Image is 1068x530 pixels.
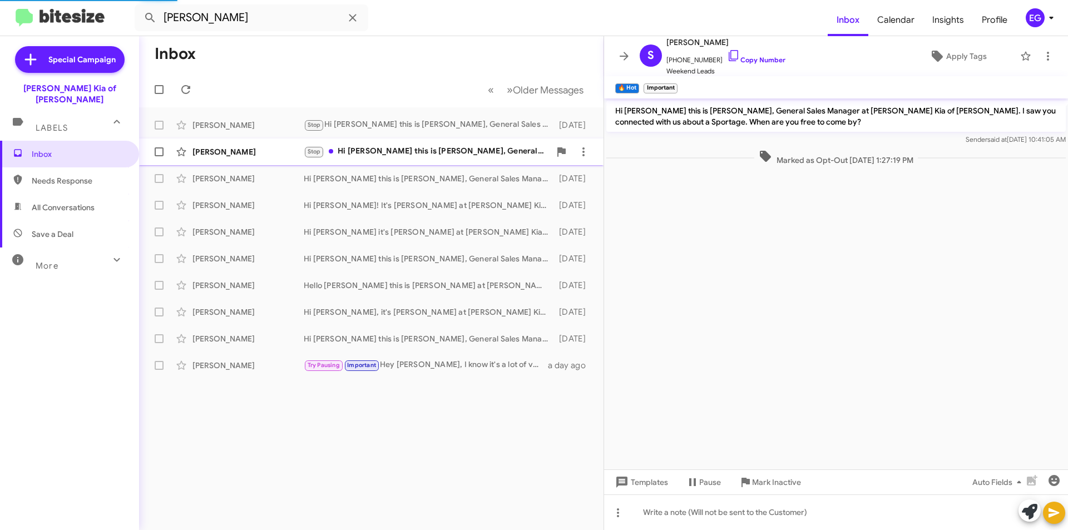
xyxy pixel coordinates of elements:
[304,306,553,318] div: Hi [PERSON_NAME], it's [PERSON_NAME] at [PERSON_NAME] Kia of [PERSON_NAME]. We're paying top doll...
[923,4,973,36] a: Insights
[699,472,721,492] span: Pause
[482,78,590,101] nav: Page navigation example
[192,306,304,318] div: [PERSON_NAME]
[192,253,304,264] div: [PERSON_NAME]
[48,54,116,65] span: Special Campaign
[481,78,501,101] button: Previous
[727,56,785,64] a: Copy Number
[192,146,304,157] div: [PERSON_NAME]
[972,472,1026,492] span: Auto Fields
[36,123,68,133] span: Labels
[615,83,639,93] small: 🔥 Hot
[666,36,785,49] span: [PERSON_NAME]
[963,472,1035,492] button: Auto Fields
[192,173,304,184] div: [PERSON_NAME]
[730,472,810,492] button: Mark Inactive
[304,359,548,372] div: Hey [PERSON_NAME], I know it's a lot of vehicles to sift through, but were you able to find a veh...
[507,83,513,97] span: »
[553,120,595,131] div: [DATE]
[1026,8,1045,27] div: EG
[901,46,1015,66] button: Apply Tags
[304,118,553,131] div: Hi [PERSON_NAME] this is [PERSON_NAME], General Sales Manager at [PERSON_NAME] Kia of [PERSON_NAM...
[308,121,321,128] span: Stop
[15,46,125,73] a: Special Campaign
[304,173,553,184] div: Hi [PERSON_NAME] this is [PERSON_NAME], General Sales Manager at [PERSON_NAME] Kia of [PERSON_NAM...
[488,83,494,97] span: «
[32,202,95,213] span: All Conversations
[987,135,1007,143] span: said at
[192,280,304,291] div: [PERSON_NAME]
[32,229,73,240] span: Save a Deal
[604,472,677,492] button: Templates
[677,472,730,492] button: Pause
[347,361,376,369] span: Important
[192,120,304,131] div: [PERSON_NAME]
[666,49,785,66] span: [PHONE_NUMBER]
[32,148,126,160] span: Inbox
[606,101,1066,132] p: Hi [PERSON_NAME] this is [PERSON_NAME], General Sales Manager at [PERSON_NAME] Kia of [PERSON_NAM...
[36,261,58,271] span: More
[500,78,590,101] button: Next
[135,4,368,31] input: Search
[828,4,868,36] a: Inbox
[647,47,654,65] span: S
[946,46,987,66] span: Apply Tags
[553,173,595,184] div: [DATE]
[308,148,321,155] span: Stop
[973,4,1016,36] a: Profile
[513,84,584,96] span: Older Messages
[192,200,304,211] div: [PERSON_NAME]
[553,280,595,291] div: [DATE]
[192,360,304,371] div: [PERSON_NAME]
[553,333,595,344] div: [DATE]
[548,360,595,371] div: a day ago
[613,472,668,492] span: Templates
[304,280,553,291] div: Hello [PERSON_NAME] this is [PERSON_NAME] at [PERSON_NAME] Kia of [PERSON_NAME]. We’re actively b...
[666,66,785,77] span: Weekend Leads
[553,226,595,237] div: [DATE]
[308,361,340,369] span: Try Pausing
[155,45,196,63] h1: Inbox
[553,253,595,264] div: [DATE]
[644,83,677,93] small: Important
[304,253,553,264] div: Hi [PERSON_NAME] this is [PERSON_NAME], General Sales Manager at [PERSON_NAME] Kia of [PERSON_NAM...
[966,135,1066,143] span: Sender [DATE] 10:41:05 AM
[868,4,923,36] a: Calendar
[1016,8,1056,27] button: EG
[304,226,553,237] div: Hi [PERSON_NAME] it's [PERSON_NAME] at [PERSON_NAME] Kia of [PERSON_NAME]. Can I get you any more...
[32,175,126,186] span: Needs Response
[754,150,918,166] span: Marked as Opt-Out [DATE] 1:27:19 PM
[192,226,304,237] div: [PERSON_NAME]
[752,472,801,492] span: Mark Inactive
[553,200,595,211] div: [DATE]
[304,333,553,344] div: Hi [PERSON_NAME] this is [PERSON_NAME], General Sales Manager at [PERSON_NAME] Kia of [PERSON_NAM...
[192,333,304,344] div: [PERSON_NAME]
[304,200,553,211] div: Hi [PERSON_NAME]! It's [PERSON_NAME] at [PERSON_NAME] Kia of [PERSON_NAME]. Saw you've been in to...
[304,145,550,158] div: Hi [PERSON_NAME] this is [PERSON_NAME], General Sales Manager at [PERSON_NAME] Kia of [PERSON_NAM...
[553,306,595,318] div: [DATE]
